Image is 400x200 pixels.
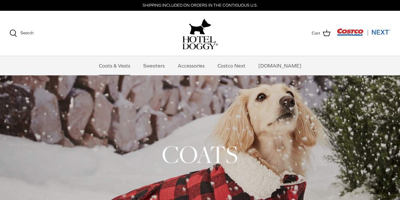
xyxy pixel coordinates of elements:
img: Costco Next [337,28,391,36]
a: Coats & Vests [93,56,136,75]
img: hoteldoggy.com [189,17,211,36]
span: Cart [312,30,320,37]
a: Cart [312,29,330,37]
a: Costco Next [212,56,251,75]
a: hoteldoggy.com hoteldoggycom [182,17,218,49]
a: Search [9,29,34,37]
a: [DOMAIN_NAME] [253,56,307,75]
span: Search [21,30,34,35]
a: Accessories [172,56,210,75]
a: Sweaters [138,56,170,75]
h1: COATS [9,139,391,170]
a: Visit Costco Next [337,32,391,37]
img: hoteldoggycom [182,36,218,49]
